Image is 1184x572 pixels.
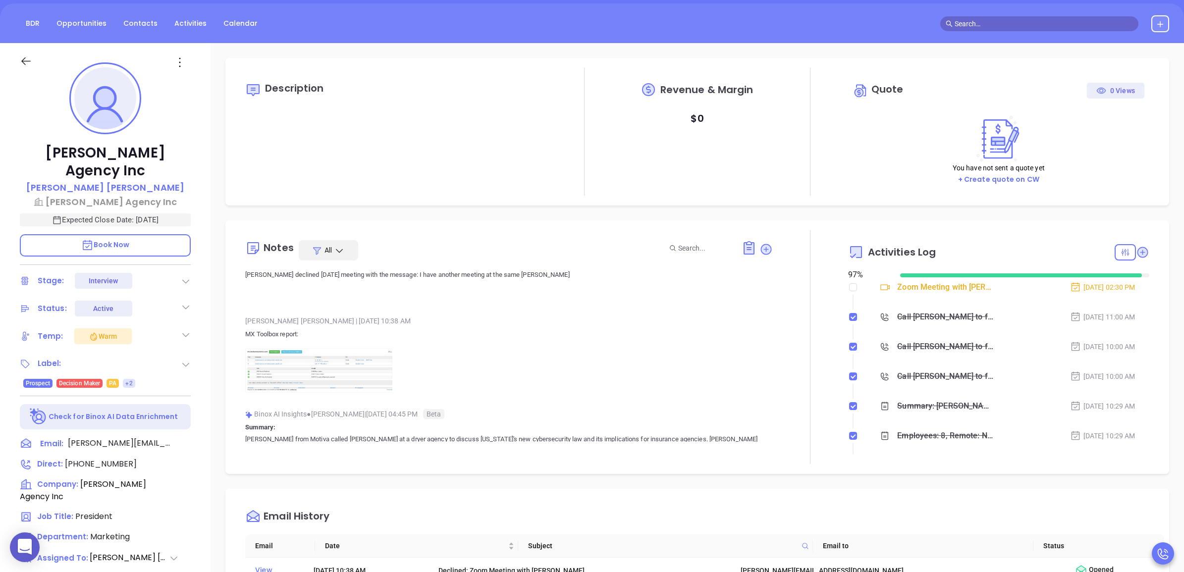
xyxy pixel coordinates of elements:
[38,301,67,316] div: Status:
[109,378,116,389] span: PA
[1070,282,1135,293] div: [DATE] 02:30 PM
[315,534,518,558] th: Date
[68,437,172,449] span: [PERSON_NAME][EMAIL_ADDRESS][DOMAIN_NAME]
[90,552,169,564] span: [PERSON_NAME] [PERSON_NAME]
[38,273,64,288] div: Stage:
[37,479,78,489] span: Company:
[307,410,311,418] span: ●
[245,348,394,394] img: AAAAAZJREFUAwBrgZTgD5XHvQAAAABJRU5ErkJggg==
[868,247,936,257] span: Activities Log
[37,511,73,521] span: Job Title:
[38,356,61,371] div: Label:
[853,83,869,99] img: Circle dollar
[49,412,178,422] p: Check for Binox AI Data Enrichment
[245,407,772,421] div: Binox AI Insights [PERSON_NAME] | [DATE] 04:45 PM
[1070,371,1135,382] div: [DATE] 10:00 AM
[37,531,88,542] span: Department:
[897,369,993,384] div: Call [PERSON_NAME] to follow up
[20,144,191,180] p: [PERSON_NAME] Agency Inc
[20,478,146,502] span: [PERSON_NAME] Agency Inc
[264,511,329,524] div: Email History
[813,534,1033,558] th: Email to
[37,459,63,469] span: Direct :
[81,240,130,250] span: Book Now
[20,195,191,208] a: [PERSON_NAME] Agency Inc
[89,273,118,289] div: Interview
[897,310,993,324] div: Call [PERSON_NAME] to follow up
[848,269,888,281] div: 97 %
[958,174,1039,184] a: + Create quote on CW
[871,82,904,96] span: Quote
[1070,341,1135,352] div: [DATE] 10:00 AM
[26,181,184,195] a: [PERSON_NAME] [PERSON_NAME]
[20,213,191,226] p: Expected Close Date: [DATE]
[1070,430,1135,441] div: [DATE] 10:29 AM
[324,245,332,255] span: All
[325,540,506,551] span: Date
[245,313,772,328] div: [PERSON_NAME] [PERSON_NAME] [DATE] 10:38 AM
[1033,534,1155,558] th: Status
[20,15,46,32] a: BDR
[897,280,993,295] div: Zoom Meeting with [PERSON_NAME]
[26,181,184,194] p: [PERSON_NAME] [PERSON_NAME]
[245,411,253,418] img: svg%3e
[117,15,163,32] a: Contacts
[26,378,50,389] span: Prospect
[264,243,294,253] div: Notes
[245,328,772,340] p: MX Toolbox report:
[423,409,444,419] span: Beta
[691,109,703,127] p: $ 0
[37,553,89,564] span: Assigned To:
[217,15,264,32] a: Calendar
[125,378,132,389] span: +2
[528,540,798,551] span: Subject
[660,85,753,95] span: Revenue & Margin
[30,408,47,425] img: Ai-Enrich-DaqCidB-.svg
[59,378,100,389] span: Decision Maker
[245,423,275,431] b: Summary:
[897,428,993,443] div: Employees: 8, Remote: No. IT: outsource IT.
[972,115,1025,162] img: Create on CWSell
[678,243,731,254] input: Search...
[245,433,772,481] p: [PERSON_NAME] from Motiva called [PERSON_NAME] at a dryer agency to discuss [US_STATE]'s new cybe...
[955,174,1042,185] button: + Create quote on CW
[90,531,130,542] span: Marketing
[38,329,63,344] div: Temp:
[74,67,136,129] img: profile-user
[265,81,323,95] span: Description
[1070,312,1135,322] div: [DATE] 11:00 AM
[946,20,953,27] span: search
[955,18,1133,29] input: Search…
[953,162,1045,173] p: You have not sent a quote yet
[89,330,117,342] div: Warm
[897,399,993,414] div: Summary: [PERSON_NAME] from Motiva called the Dryer Agency to ask follow-up questions about cyber...
[75,511,112,522] span: President
[40,437,63,450] span: Email:
[897,339,993,354] div: Call [PERSON_NAME] to follow up
[168,15,213,32] a: Activities
[1096,83,1135,99] div: 0 Views
[245,269,772,281] p: [PERSON_NAME] declined [DATE] meeting with the message: I have another meeting at the same [PERSO...
[356,317,357,325] span: |
[93,301,113,316] div: Active
[65,458,137,469] span: [PHONE_NUMBER]
[51,15,112,32] a: Opportunities
[1070,401,1135,412] div: [DATE] 10:29 AM
[245,534,315,558] th: Email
